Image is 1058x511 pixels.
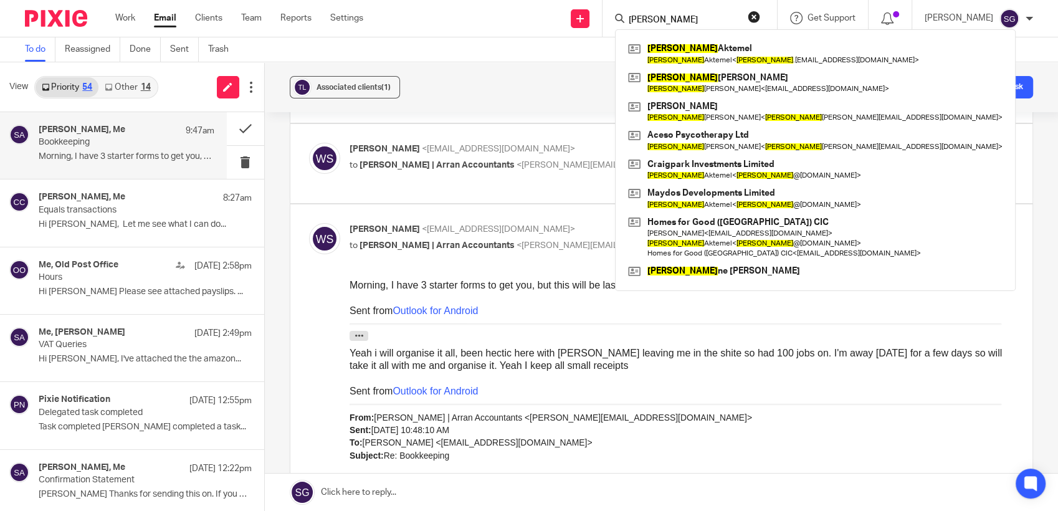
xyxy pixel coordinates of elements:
[115,12,135,24] a: Work
[141,83,151,92] div: 14
[208,37,238,62] a: Trash
[9,462,29,482] img: svg%3E
[627,15,740,26] input: Search
[189,462,252,475] p: [DATE] 12:22pm
[9,394,29,414] img: svg%3E
[194,260,252,272] p: [DATE] 2:58pm
[422,145,575,153] span: <[EMAIL_ADDRESS][DOMAIN_NAME]>
[517,161,738,170] span: <[PERSON_NAME][EMAIL_ADDRESS][DOMAIN_NAME]>
[748,11,760,23] button: Clear
[381,84,391,91] span: (1)
[39,125,125,135] h4: [PERSON_NAME], Me
[39,475,209,485] p: Confirmation Statement
[422,225,575,234] span: <[EMAIL_ADDRESS][DOMAIN_NAME]>
[39,192,125,203] h4: [PERSON_NAME], Me
[194,327,252,340] p: [DATE] 2:49pm
[39,327,125,338] h4: Me, [PERSON_NAME]
[330,12,363,24] a: Settings
[350,145,420,153] span: [PERSON_NAME]
[517,241,738,250] span: <[PERSON_NAME][EMAIL_ADDRESS][DOMAIN_NAME]>
[350,161,358,170] span: to
[25,37,55,62] a: To do
[170,37,199,62] a: Sent
[39,219,252,230] p: Hi [PERSON_NAME], Let me see what I can do...
[39,151,214,162] p: Morning, I have 3 starter forms to get you, but...
[9,192,29,212] img: svg%3E
[65,37,120,62] a: Reassigned
[39,354,252,365] p: Hi [PERSON_NAME], I've attached the the amazon...
[223,192,252,204] p: 8:27am
[189,394,252,407] p: [DATE] 12:55pm
[925,12,993,24] p: [PERSON_NAME]
[360,161,515,170] span: [PERSON_NAME] | Arran Accountants
[9,80,28,93] span: View
[9,260,29,280] img: svg%3E
[25,10,87,27] img: Pixie
[39,394,110,405] h4: Pixie Notification
[290,76,400,98] button: Associated clients(1)
[241,12,262,24] a: Team
[154,12,176,24] a: Email
[82,83,92,92] div: 54
[39,340,209,350] p: VAT Queries
[39,422,252,432] p: Task completed [PERSON_NAME] completed a task...
[43,107,128,117] a: Outlook for Android
[39,137,179,148] p: Bookkeeping
[39,489,252,500] p: [PERSON_NAME] Thanks for sending this on. If you could...
[309,143,340,174] img: svg%3E
[39,287,252,297] p: Hi [PERSON_NAME] Please see attached payslips. ...
[39,205,209,216] p: Equals transactions
[130,37,161,62] a: Done
[309,223,340,254] img: svg%3E
[195,12,222,24] a: Clients
[999,9,1019,29] img: svg%3E
[9,327,29,347] img: svg%3E
[39,260,118,270] h4: Me, Old Post Office
[43,26,128,37] a: Outlook for Android
[98,77,156,97] a: Other14
[43,500,128,510] a: Outlook for Android
[39,408,209,418] p: Delegated task completed
[293,78,312,97] img: svg%3E
[39,462,125,473] h4: [PERSON_NAME], Me
[317,84,391,91] span: Associated clients
[360,241,515,250] span: [PERSON_NAME] | Arran Accountants
[36,77,98,97] a: Priority54
[9,125,29,145] img: svg%3E
[186,125,214,137] p: 9:47am
[808,14,855,22] span: Get Support
[350,241,358,250] span: to
[280,12,312,24] a: Reports
[39,272,209,283] p: Hours
[350,225,420,234] span: [PERSON_NAME]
